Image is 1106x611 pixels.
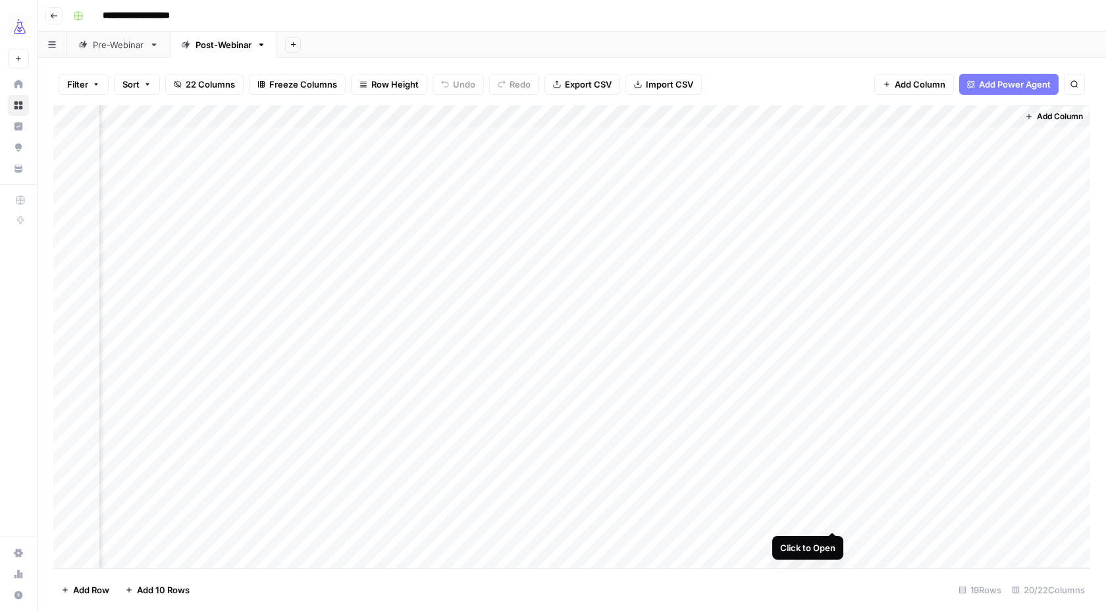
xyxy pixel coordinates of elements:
[453,78,475,91] span: Undo
[117,579,197,600] button: Add 10 Rows
[8,15,32,39] img: AirOps Growth Logo
[510,78,531,91] span: Redo
[489,74,539,95] button: Redo
[544,74,620,95] button: Export CSV
[269,78,337,91] span: Freeze Columns
[565,78,612,91] span: Export CSV
[165,74,244,95] button: 22 Columns
[8,564,29,585] a: Usage
[196,38,251,51] div: Post-Webinar
[8,158,29,179] a: Your Data
[1007,579,1090,600] div: 20/22 Columns
[67,78,88,91] span: Filter
[53,579,117,600] button: Add Row
[780,541,835,554] div: Click to Open
[1020,108,1088,125] button: Add Column
[249,74,346,95] button: Freeze Columns
[979,78,1051,91] span: Add Power Agent
[8,11,29,43] button: Workspace: AirOps Growth
[625,74,702,95] button: Import CSV
[874,74,954,95] button: Add Column
[953,579,1007,600] div: 19 Rows
[959,74,1059,95] button: Add Power Agent
[73,583,109,597] span: Add Row
[646,78,693,91] span: Import CSV
[122,78,140,91] span: Sort
[895,78,945,91] span: Add Column
[93,38,144,51] div: Pre-Webinar
[170,32,277,58] a: Post-Webinar
[137,583,190,597] span: Add 10 Rows
[8,95,29,116] a: Browse
[8,74,29,95] a: Home
[114,74,160,95] button: Sort
[8,116,29,137] a: Insights
[433,74,484,95] button: Undo
[8,585,29,606] button: Help + Support
[8,543,29,564] a: Settings
[186,78,235,91] span: 22 Columns
[59,74,109,95] button: Filter
[371,78,419,91] span: Row Height
[67,32,170,58] a: Pre-Webinar
[351,74,427,95] button: Row Height
[1037,111,1083,122] span: Add Column
[8,137,29,158] a: Opportunities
